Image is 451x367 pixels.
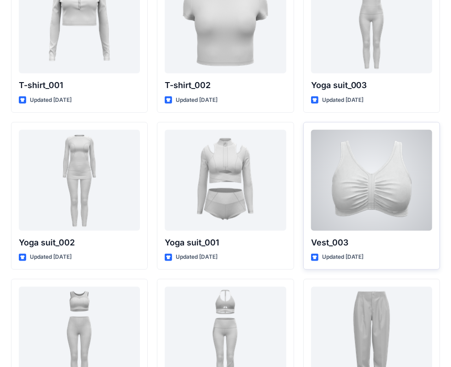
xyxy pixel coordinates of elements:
a: Yoga suit_002 [19,130,140,231]
a: Vest_003 [311,130,432,231]
p: T-shirt_002 [165,79,286,92]
p: Yoga suit_001 [165,236,286,249]
p: T-shirt_001 [19,79,140,92]
p: Updated [DATE] [30,252,72,262]
p: Updated [DATE] [176,252,217,262]
p: Updated [DATE] [176,95,217,105]
p: Updated [DATE] [322,95,364,105]
p: Yoga suit_003 [311,79,432,92]
p: Updated [DATE] [322,252,364,262]
a: Yoga suit_001 [165,130,286,231]
p: Updated [DATE] [30,95,72,105]
p: Yoga suit_002 [19,236,140,249]
p: Vest_003 [311,236,432,249]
